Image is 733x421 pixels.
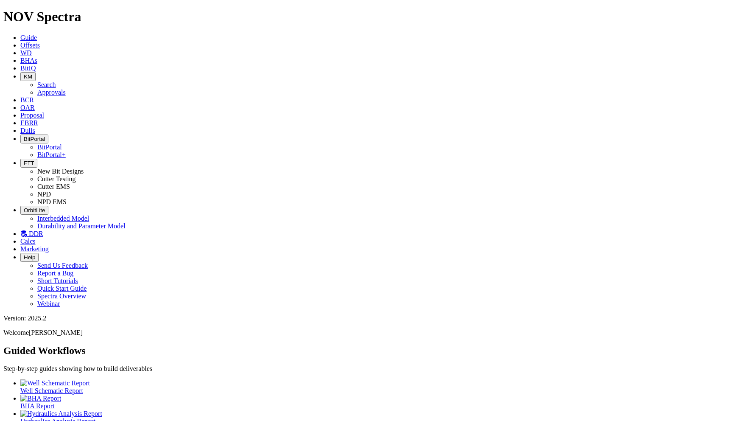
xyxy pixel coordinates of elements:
[37,277,78,284] a: Short Tutorials
[37,215,89,222] a: Interbedded Model
[20,206,48,215] button: OrbitLite
[24,136,45,142] span: BitPortal
[3,329,730,337] p: Welcome
[24,254,35,261] span: Help
[37,269,73,277] a: Report a Bug
[37,143,62,151] a: BitPortal
[20,42,40,49] a: Offsets
[37,198,67,205] a: NPD EMS
[37,191,51,198] a: NPD
[37,175,76,182] a: Cutter Testing
[20,159,37,168] button: FTT
[20,230,43,237] a: DDR
[20,104,35,111] a: OAR
[20,379,730,394] a: Well Schematic Report Well Schematic Report
[20,238,36,245] a: Calcs
[20,135,48,143] button: BitPortal
[29,230,43,237] span: DDR
[20,387,83,394] span: Well Schematic Report
[20,395,730,410] a: BHA Report BHA Report
[37,300,60,307] a: Webinar
[20,395,61,402] img: BHA Report
[37,168,84,175] a: New Bit Designs
[37,183,70,190] a: Cutter EMS
[37,285,87,292] a: Quick Start Guide
[20,253,39,262] button: Help
[37,222,126,230] a: Durability and Parameter Model
[20,65,36,72] a: BitIQ
[20,402,54,410] span: BHA Report
[20,112,44,119] a: Proposal
[20,245,49,253] a: Marketing
[20,127,35,134] a: Dulls
[20,96,34,104] a: BCR
[24,207,45,213] span: OrbitLite
[20,49,32,56] a: WD
[20,379,90,387] img: Well Schematic Report
[37,262,88,269] a: Send Us Feedback
[20,34,37,41] a: Guide
[37,89,66,96] a: Approvals
[3,365,730,373] p: Step-by-step guides showing how to build deliverables
[20,57,37,64] a: BHAs
[3,314,730,322] div: Version: 2025.2
[37,292,86,300] a: Spectra Overview
[37,151,66,158] a: BitPortal+
[3,9,730,25] h1: NOV Spectra
[29,329,83,336] span: [PERSON_NAME]
[37,81,56,88] a: Search
[20,72,36,81] button: KM
[20,119,38,126] a: EBRR
[24,160,34,166] span: FTT
[3,345,730,356] h2: Guided Workflows
[24,73,32,80] span: KM
[20,410,102,418] img: Hydraulics Analysis Report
